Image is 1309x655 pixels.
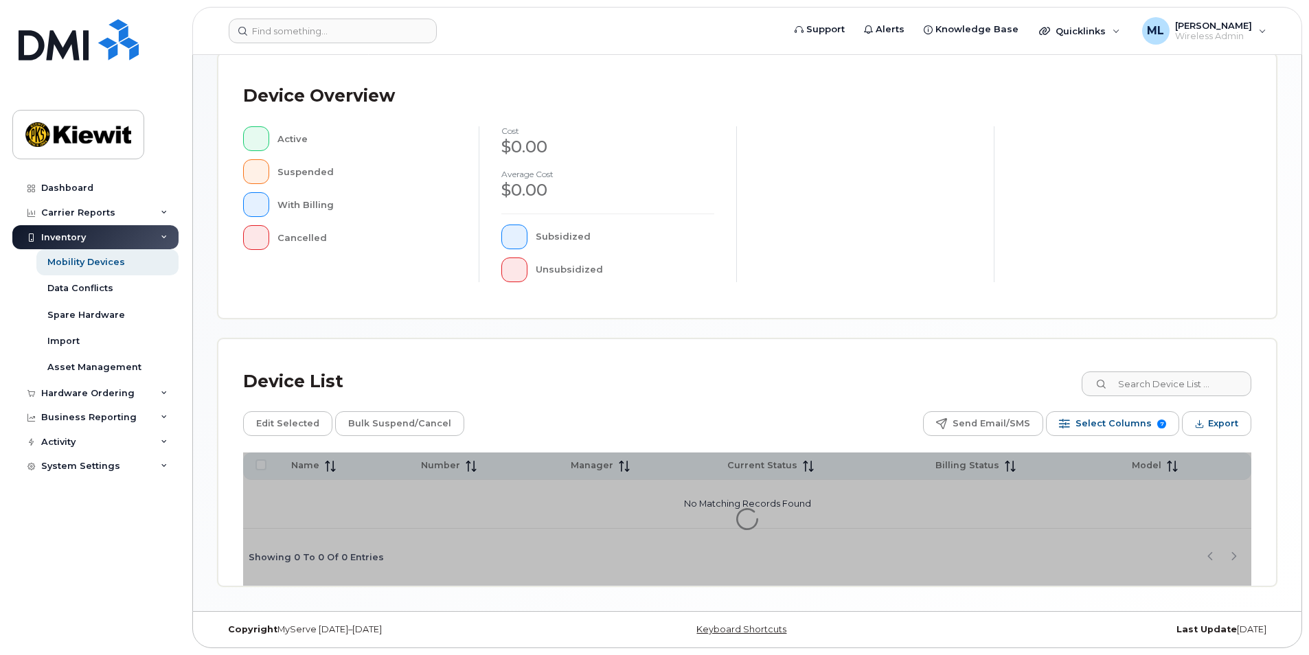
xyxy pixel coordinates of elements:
button: Export [1182,411,1251,436]
div: [DATE] [924,624,1277,635]
span: Wireless Admin [1175,31,1252,42]
button: Edit Selected [243,411,332,436]
button: Bulk Suspend/Cancel [335,411,464,436]
div: Unsubsidized [536,257,715,282]
a: Support [785,16,854,43]
span: Quicklinks [1056,25,1106,36]
div: Matthew Linderman [1132,17,1276,45]
span: Support [806,23,845,36]
span: Bulk Suspend/Cancel [348,413,451,434]
div: Device Overview [243,78,395,114]
button: Select Columns 7 [1046,411,1179,436]
div: Subsidized [536,225,715,249]
input: Find something... [229,19,437,43]
button: Send Email/SMS [923,411,1043,436]
input: Search Device List ... [1082,371,1251,396]
h4: cost [501,126,714,135]
span: 7 [1157,420,1166,428]
span: Edit Selected [256,413,319,434]
a: Alerts [854,16,914,43]
span: Export [1208,413,1238,434]
strong: Copyright [228,624,277,634]
div: With Billing [277,192,457,217]
a: Keyboard Shortcuts [696,624,786,634]
div: $0.00 [501,135,714,159]
div: Cancelled [277,225,457,250]
div: Device List [243,364,343,400]
span: Alerts [876,23,904,36]
div: Quicklinks [1029,17,1130,45]
a: Knowledge Base [914,16,1028,43]
span: Knowledge Base [935,23,1018,36]
iframe: Messenger Launcher [1249,595,1299,645]
div: Suspended [277,159,457,184]
strong: Last Update [1176,624,1237,634]
div: Active [277,126,457,151]
span: Send Email/SMS [953,413,1030,434]
span: [PERSON_NAME] [1175,20,1252,31]
h4: Average cost [501,170,714,179]
div: $0.00 [501,179,714,202]
div: MyServe [DATE]–[DATE] [218,624,571,635]
span: Select Columns [1075,413,1152,434]
span: ML [1147,23,1164,39]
